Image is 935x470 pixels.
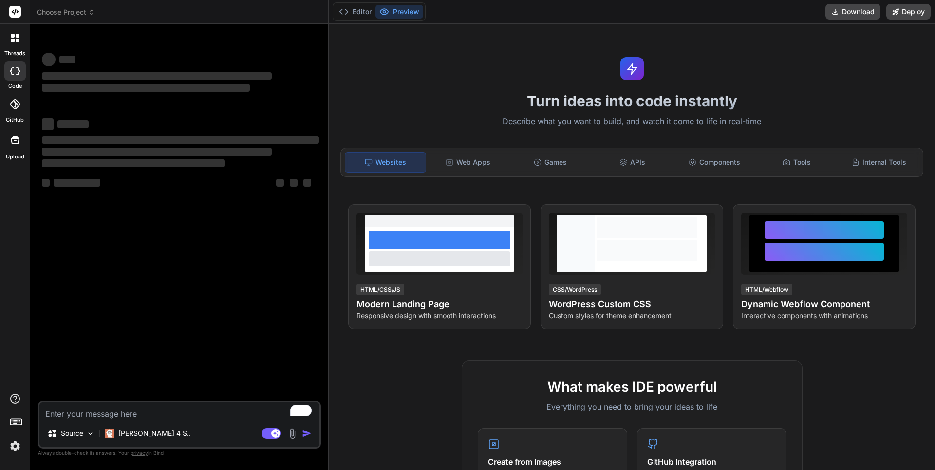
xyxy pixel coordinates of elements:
[42,72,272,80] span: ‌
[674,152,755,173] div: Components
[345,152,426,173] div: Websites
[131,450,148,456] span: privacy
[757,152,837,173] div: Tools
[42,118,54,130] span: ‌
[356,297,523,311] h4: Modern Landing Page
[290,179,298,187] span: ‌
[592,152,673,173] div: APIs
[4,49,25,58] label: threads
[741,284,792,295] div: HTML/Webflow
[510,152,591,173] div: Games
[335,5,375,19] button: Editor
[59,56,75,63] span: ‌
[741,297,907,311] h4: Dynamic Webflow Component
[42,159,225,167] span: ‌
[287,428,298,439] img: attachment
[39,402,319,420] textarea: To enrich screen reader interactions, please activate Accessibility in Grammarly extension settings
[741,311,907,321] p: Interactive components with animations
[302,429,312,438] img: icon
[478,376,786,397] h2: What makes IDE powerful
[7,438,23,454] img: settings
[647,456,776,468] h4: GitHub Integration
[335,92,929,110] h1: Turn ideas into code instantly
[54,179,100,187] span: ‌
[42,148,272,156] span: ‌
[42,179,50,187] span: ‌
[6,153,24,161] label: Upload
[356,284,404,295] div: HTML/CSS/JS
[549,311,715,321] p: Custom styles for theme enhancement
[428,152,508,173] div: Web Apps
[105,429,114,438] img: Claude 4 Sonnet
[37,7,95,17] span: Choose Project
[38,449,321,458] p: Always double-check its answers. Your in Bind
[488,456,617,468] h4: Create from Images
[8,82,22,90] label: code
[61,429,83,438] p: Source
[276,179,284,187] span: ‌
[825,4,880,20] button: Download
[478,401,786,412] p: Everything you need to bring your ideas to life
[6,116,24,124] label: GitHub
[549,297,715,311] h4: WordPress Custom CSS
[303,179,311,187] span: ‌
[886,4,931,20] button: Deploy
[42,136,319,144] span: ‌
[549,284,601,295] div: CSS/WordPress
[57,120,89,128] span: ‌
[335,116,929,128] p: Describe what you want to build, and watch it come to life in real-time
[118,429,191,438] p: [PERSON_NAME] 4 S..
[356,311,523,321] p: Responsive design with smooth interactions
[42,84,250,92] span: ‌
[86,430,94,438] img: Pick Models
[375,5,423,19] button: Preview
[42,53,56,66] span: ‌
[839,152,919,173] div: Internal Tools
